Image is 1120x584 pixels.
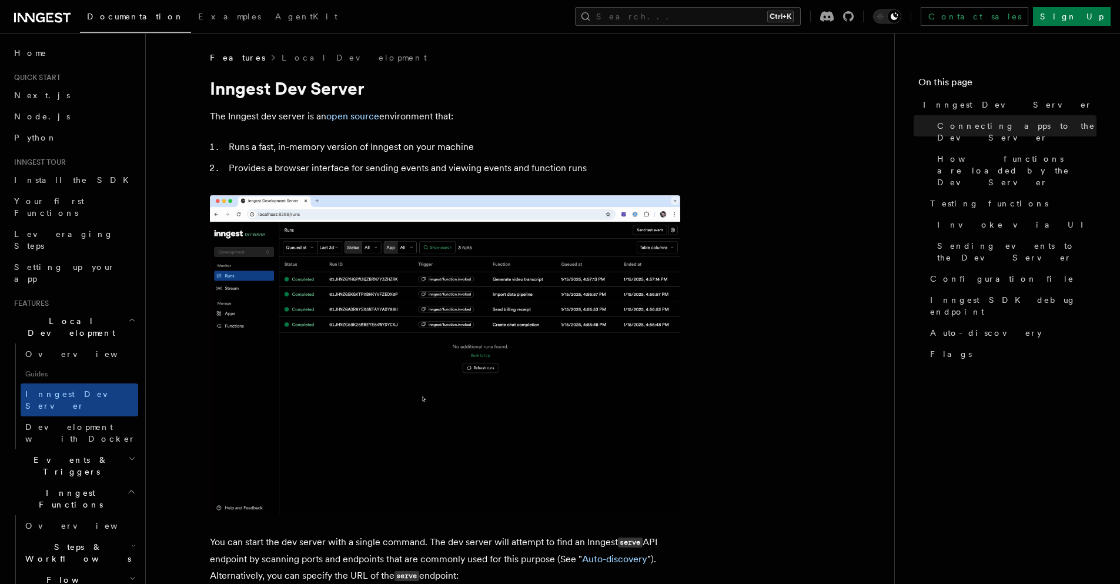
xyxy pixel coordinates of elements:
[14,112,70,121] span: Node.js
[25,422,136,443] span: Development with Docker
[937,120,1096,144] span: Connecting apps to the Dev Server
[14,47,47,59] span: Home
[767,11,794,22] kbd: Ctrl+K
[210,195,680,515] img: Dev Server Demo
[282,52,427,64] a: Local Development
[575,7,801,26] button: Search...Ctrl+K
[9,191,138,223] a: Your first Functions
[9,85,138,106] a: Next.js
[14,229,113,251] span: Leveraging Steps
[275,12,337,21] span: AgentKit
[21,416,138,449] a: Development with Docker
[925,193,1096,214] a: Testing functions
[930,294,1096,318] span: Inngest SDK debug endpoint
[9,482,138,515] button: Inngest Functions
[921,7,1028,26] a: Contact sales
[9,299,49,308] span: Features
[937,153,1096,188] span: How functions are loaded by the Dev Server
[932,148,1096,193] a: How functions are loaded by the Dev Server
[9,454,128,478] span: Events & Triggers
[21,515,138,536] a: Overview
[932,235,1096,268] a: Sending events to the Dev Server
[21,383,138,416] a: Inngest Dev Server
[14,262,115,283] span: Setting up your app
[9,449,138,482] button: Events & Triggers
[925,289,1096,322] a: Inngest SDK debug endpoint
[80,4,191,33] a: Documentation
[932,115,1096,148] a: Connecting apps to the Dev Server
[930,348,972,360] span: Flags
[14,196,84,218] span: Your first Functions
[930,273,1074,285] span: Configuration file
[9,315,128,339] span: Local Development
[210,52,265,64] span: Features
[14,133,57,142] span: Python
[923,99,1092,111] span: Inngest Dev Server
[9,127,138,148] a: Python
[9,42,138,64] a: Home
[25,389,126,411] span: Inngest Dev Server
[210,108,680,125] p: The Inngest dev server is an environment that:
[930,327,1042,339] span: Auto-discovery
[21,541,131,565] span: Steps & Workflows
[873,9,901,24] button: Toggle dark mode
[326,111,379,122] a: open source
[9,311,138,343] button: Local Development
[21,343,138,365] a: Overview
[9,487,127,510] span: Inngest Functions
[9,169,138,191] a: Install the SDK
[14,91,70,100] span: Next.js
[918,75,1096,94] h4: On this page
[198,12,261,21] span: Examples
[618,538,643,548] code: serve
[9,343,138,449] div: Local Development
[268,4,345,32] a: AgentKit
[210,78,680,99] h1: Inngest Dev Server
[1033,7,1111,26] a: Sign Up
[925,322,1096,343] a: Auto-discovery
[9,256,138,289] a: Setting up your app
[930,198,1048,209] span: Testing functions
[225,139,680,155] li: Runs a fast, in-memory version of Inngest on your machine
[25,521,146,530] span: Overview
[21,536,138,569] button: Steps & Workflows
[191,4,268,32] a: Examples
[225,160,680,176] li: Provides a browser interface for sending events and viewing events and function runs
[9,158,66,167] span: Inngest tour
[925,268,1096,289] a: Configuration file
[937,219,1094,231] span: Invoke via UI
[87,12,184,21] span: Documentation
[937,240,1096,263] span: Sending events to the Dev Server
[918,94,1096,115] a: Inngest Dev Server
[925,343,1096,365] a: Flags
[25,349,146,359] span: Overview
[9,223,138,256] a: Leveraging Steps
[21,365,138,383] span: Guides
[9,106,138,127] a: Node.js
[394,571,419,581] code: serve
[9,73,61,82] span: Quick start
[14,175,136,185] span: Install the SDK
[932,214,1096,235] a: Invoke via UI
[582,553,647,565] a: Auto-discovery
